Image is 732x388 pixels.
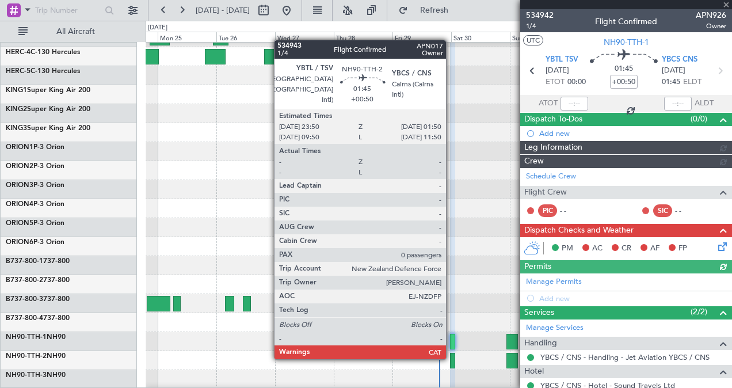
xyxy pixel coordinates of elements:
[6,163,33,170] span: ORION2
[683,77,701,88] span: ELDT
[6,372,47,379] span: NH90-TTH-3
[410,6,459,14] span: Refresh
[216,32,275,42] div: Tue 26
[6,239,64,246] a: ORION6P-3 Orion
[662,77,680,88] span: 01:45
[6,220,64,227] a: ORION5P-3 Orion
[6,315,43,322] span: B737-800-4
[678,243,687,254] span: FP
[6,87,90,94] a: KING1Super King Air 200
[546,65,569,77] span: [DATE]
[526,322,584,334] a: Manage Services
[6,49,80,56] a: HERC-4C-130 Hercules
[562,243,573,254] span: PM
[6,49,30,56] span: HERC-4
[6,106,90,113] a: KING2Super King Air 200
[451,32,510,42] div: Sat 30
[691,113,707,125] span: (0/0)
[6,277,43,284] span: B737-800-2
[6,277,70,284] a: B737-800-2737-800
[650,243,659,254] span: AF
[6,334,47,341] span: NH90-TTH-1
[6,315,70,322] a: B737-800-4737-800
[6,334,66,341] a: NH90-TTH-1NH90
[662,65,685,77] span: [DATE]
[696,9,726,21] span: APN926
[6,201,64,208] a: ORION4P-3 Orion
[158,32,216,42] div: Mon 25
[6,353,47,360] span: NH90-TTH-2
[524,113,582,126] span: Dispatch To-Dos
[6,68,80,75] a: HERC-5C-130 Hercules
[6,201,33,208] span: ORION4
[615,63,633,75] span: 01:45
[539,128,726,138] div: Add new
[546,77,565,88] span: ETOT
[6,144,33,151] span: ORION1
[196,5,250,16] span: [DATE] - [DATE]
[526,21,554,31] span: 1/4
[6,296,43,303] span: B737-800-3
[510,32,569,42] div: Sun 31
[6,144,64,151] a: ORION1P-3 Orion
[539,98,558,109] span: ATOT
[6,68,30,75] span: HERC-5
[6,296,70,303] a: B737-800-3737-800
[6,182,33,189] span: ORION3
[35,2,101,19] input: Trip Number
[523,35,543,45] button: UTC
[334,32,392,42] div: Thu 28
[592,243,603,254] span: AC
[6,353,66,360] a: NH90-TTH-2NH90
[595,16,657,28] div: Flight Confirmed
[392,32,451,42] div: Fri 29
[148,23,167,33] div: [DATE]
[662,54,697,66] span: YBCS CNS
[524,224,634,237] span: Dispatch Checks and Weather
[524,306,554,319] span: Services
[6,106,27,113] span: KING2
[6,239,33,246] span: ORION6
[524,337,557,350] span: Handling
[6,220,33,227] span: ORION5
[6,125,27,132] span: KING3
[6,87,27,94] span: KING1
[30,28,121,36] span: All Aircraft
[695,98,714,109] span: ALDT
[546,54,578,66] span: YBTL TSV
[275,32,334,42] div: Wed 27
[524,365,544,378] span: Hotel
[540,352,710,362] a: YBCS / CNS - Handling - Jet Aviation YBCS / CNS
[526,9,554,21] span: 534942
[604,36,649,48] span: NH90-TTH-1
[6,163,64,170] a: ORION2P-3 Orion
[696,21,726,31] span: Owner
[13,22,125,41] button: All Aircraft
[393,1,462,20] button: Refresh
[622,243,631,254] span: CR
[6,372,66,379] a: NH90-TTH-3NH90
[6,182,64,189] a: ORION3P-3 Orion
[6,125,90,132] a: KING3Super King Air 200
[6,258,43,265] span: B737-800-1
[691,306,707,318] span: (2/2)
[6,258,70,265] a: B737-800-1737-800
[567,77,586,88] span: 00:00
